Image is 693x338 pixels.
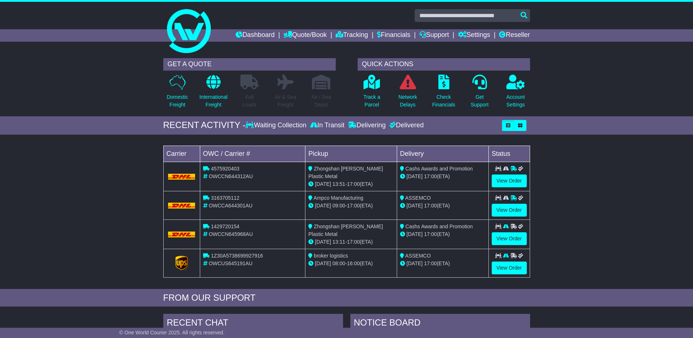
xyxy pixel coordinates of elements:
[363,74,381,113] a: Track aParcel
[175,256,188,270] img: GetCarrierServiceLogo
[350,314,530,334] div: NOTICE BOARD
[209,173,253,179] span: OWCCN644312AU
[332,181,345,187] span: 13:51
[499,29,530,42] a: Reseller
[332,260,345,266] span: 08:00
[424,203,437,209] span: 17:00
[400,260,486,267] div: (ETA)
[211,224,239,229] span: 1429720154
[315,239,331,245] span: [DATE]
[358,58,530,71] div: QUICK ACTIONS
[211,166,239,172] span: 4575920403
[315,260,331,266] span: [DATE]
[315,181,331,187] span: [DATE]
[377,29,410,42] a: Financials
[405,166,473,172] span: Cashs Awards and Promotion
[211,195,239,201] span: 3163705112
[346,121,388,129] div: Delivering
[492,204,527,217] a: View Order
[347,181,360,187] span: 17:00
[488,146,530,162] td: Status
[363,93,380,109] p: Track a Parcel
[308,121,346,129] div: In Transit
[400,230,486,238] div: (ETA)
[209,260,252,266] span: OWCUS645191AU
[388,121,424,129] div: Delivered
[312,93,331,109] p: Air / Sea Depot
[314,253,348,259] span: broker logistics
[240,93,259,109] p: Full Loads
[308,260,394,267] div: - (ETA)
[407,260,423,266] span: [DATE]
[424,231,437,237] span: 17:00
[283,29,327,42] a: Quote/Book
[424,173,437,179] span: 17:00
[168,174,195,180] img: DHL.png
[405,224,473,229] span: Cashs Awards and Promotion
[200,146,305,162] td: OWC / Carrier #
[397,146,488,162] td: Delivery
[336,29,368,42] a: Tracking
[400,202,486,210] div: (ETA)
[506,93,525,109] p: Account Settings
[313,195,363,201] span: Ampco Manufacturing
[347,203,360,209] span: 17:00
[305,146,397,162] td: Pickup
[275,93,296,109] p: Air & Sea Freight
[458,29,490,42] a: Settings
[432,93,455,109] p: Check Financials
[398,93,417,109] p: Network Delays
[405,195,431,201] span: ASSEMCO
[432,74,456,113] a: CheckFinancials
[119,330,225,335] span: © One World Courier 2025. All rights reserved.
[209,231,253,237] span: OWCCN645968AU
[308,180,394,188] div: - (ETA)
[347,260,360,266] span: 16:00
[308,238,394,246] div: - (ETA)
[308,166,383,179] span: Zhongshan [PERSON_NAME] Plastic Metal
[199,74,228,113] a: InternationalFreight
[166,74,188,113] a: DomesticFreight
[492,232,527,245] a: View Order
[163,314,343,334] div: RECENT CHAT
[308,224,383,237] span: Zhongshan [PERSON_NAME] Plastic Metal
[400,173,486,180] div: (ETA)
[407,173,423,179] span: [DATE]
[236,29,275,42] a: Dashboard
[163,293,530,303] div: FROM OUR SUPPORT
[407,231,423,237] span: [DATE]
[492,262,527,274] a: View Order
[424,260,437,266] span: 17:00
[209,203,252,209] span: OWCCA644301AU
[419,29,449,42] a: Support
[163,120,246,131] div: RECENT ACTIVITY -
[332,203,345,209] span: 09:00
[163,58,336,71] div: GET A QUOTE
[168,232,195,237] img: DHL.png
[506,74,525,113] a: AccountSettings
[168,203,195,209] img: DHL.png
[245,121,308,129] div: Waiting Collection
[167,93,188,109] p: Domestic Freight
[163,146,200,162] td: Carrier
[492,174,527,187] a: View Order
[405,253,431,259] span: ASSEMCO
[471,93,488,109] p: Get Support
[211,253,263,259] span: 1Z30A5738699927916
[315,203,331,209] span: [DATE]
[407,203,423,209] span: [DATE]
[308,202,394,210] div: - (ETA)
[332,239,345,245] span: 13:11
[199,93,228,109] p: International Freight
[398,74,417,113] a: NetworkDelays
[470,74,489,113] a: GetSupport
[347,239,360,245] span: 17:00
